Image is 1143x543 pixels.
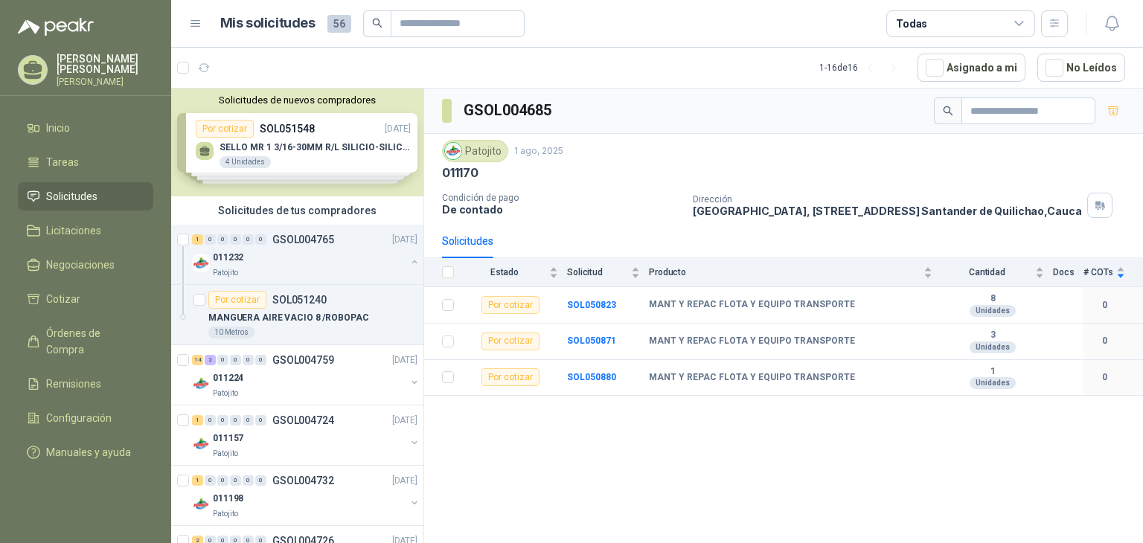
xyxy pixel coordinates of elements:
[18,182,153,211] a: Solicitudes
[205,355,216,365] div: 2
[46,410,112,426] span: Configuración
[567,267,628,277] span: Solicitud
[18,148,153,176] a: Tareas
[192,254,210,272] img: Company Logo
[649,335,855,347] b: MANT Y REPAC FLOTA Y EQUIPO TRANSPORTE
[481,332,540,350] div: Por cotizar
[1037,54,1125,82] button: No Leídos
[941,258,1053,287] th: Cantidad
[220,13,316,34] h1: Mis solicitudes
[481,296,540,314] div: Por cotizar
[481,368,540,386] div: Por cotizar
[1053,258,1083,287] th: Docs
[208,291,266,309] div: Por cotizar
[693,205,1081,217] p: [GEOGRAPHIC_DATA], [STREET_ADDRESS] Santander de Quilichao , Cauca
[649,258,941,287] th: Producto
[192,411,420,459] a: 1 0 0 0 0 0 GSOL004724[DATE] Company Logo011157Patojito
[255,475,266,486] div: 0
[392,414,417,428] p: [DATE]
[18,285,153,313] a: Cotizar
[213,447,238,459] p: Patojito
[1083,370,1125,385] b: 0
[230,475,241,486] div: 0
[918,54,1025,82] button: Asignado a mi
[18,438,153,466] a: Manuales y ayuda
[230,415,241,425] div: 0
[171,196,423,225] div: Solicitudes de tus compradores
[970,377,1016,389] div: Unidades
[213,431,243,446] p: 011157
[192,472,420,519] a: 1 0 0 0 0 0 GSOL004732[DATE] Company Logo011198Patojito
[217,234,228,245] div: 0
[217,355,228,365] div: 0
[567,372,616,382] a: SOL050880
[567,335,616,346] a: SOL050871
[171,285,423,345] a: Por cotizarSOL051240MANGUERA AIRE VACIO 8 /ROBOPAC10 Metros
[46,188,97,205] span: Solicitudes
[272,475,334,486] p: GSOL004732
[392,474,417,488] p: [DATE]
[205,415,216,425] div: 0
[205,475,216,486] div: 0
[213,266,238,278] p: Patojito
[970,305,1016,317] div: Unidades
[243,475,254,486] div: 0
[1083,334,1125,348] b: 0
[18,319,153,364] a: Órdenes de Compra
[693,194,1081,205] p: Dirección
[46,291,80,307] span: Cotizar
[392,353,417,367] p: [DATE]
[46,120,70,136] span: Inicio
[442,193,681,203] p: Condición de pago
[442,140,508,162] div: Patojito
[272,415,334,425] p: GSOL004724
[442,233,493,249] div: Solicitudes
[192,475,203,486] div: 1
[255,415,266,425] div: 0
[272,295,327,305] p: SOL051240
[192,351,420,399] a: 14 2 0 0 0 0 GSOL004759[DATE] Company Logo011224Patojito
[18,370,153,398] a: Remisiones
[392,233,417,247] p: [DATE]
[192,375,210,393] img: Company Logo
[941,267,1032,277] span: Cantidad
[177,94,417,106] button: Solicitudes de nuevos compradores
[243,355,254,365] div: 0
[213,371,243,385] p: 011224
[567,300,616,310] a: SOL050823
[463,267,546,277] span: Estado
[372,18,382,28] span: search
[941,366,1044,378] b: 1
[1083,298,1125,312] b: 0
[442,165,478,181] p: 011170
[18,251,153,279] a: Negociaciones
[18,216,153,245] a: Licitaciones
[192,234,203,245] div: 1
[171,89,423,196] div: Solicitudes de nuevos compradoresPor cotizarSOL051548[DATE] SELLO MR 1 3/16-30MM R/L SILICIO-SILI...
[445,143,461,159] img: Company Logo
[272,234,334,245] p: GSOL004765
[213,251,243,265] p: 011232
[272,355,334,365] p: GSOL004759
[46,325,139,358] span: Órdenes de Compra
[567,258,649,287] th: Solicitud
[192,415,203,425] div: 1
[243,234,254,245] div: 0
[213,507,238,519] p: Patojito
[217,475,228,486] div: 0
[255,355,266,365] div: 0
[46,154,79,170] span: Tareas
[192,495,210,513] img: Company Logo
[442,203,681,216] p: De contado
[649,267,921,277] span: Producto
[217,415,228,425] div: 0
[18,114,153,142] a: Inicio
[463,258,567,287] th: Estado
[208,311,368,325] p: MANGUERA AIRE VACIO 8 /ROBOPAC
[192,435,210,453] img: Company Logo
[970,341,1016,353] div: Unidades
[57,54,153,74] p: [PERSON_NAME] [PERSON_NAME]
[18,404,153,432] a: Configuración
